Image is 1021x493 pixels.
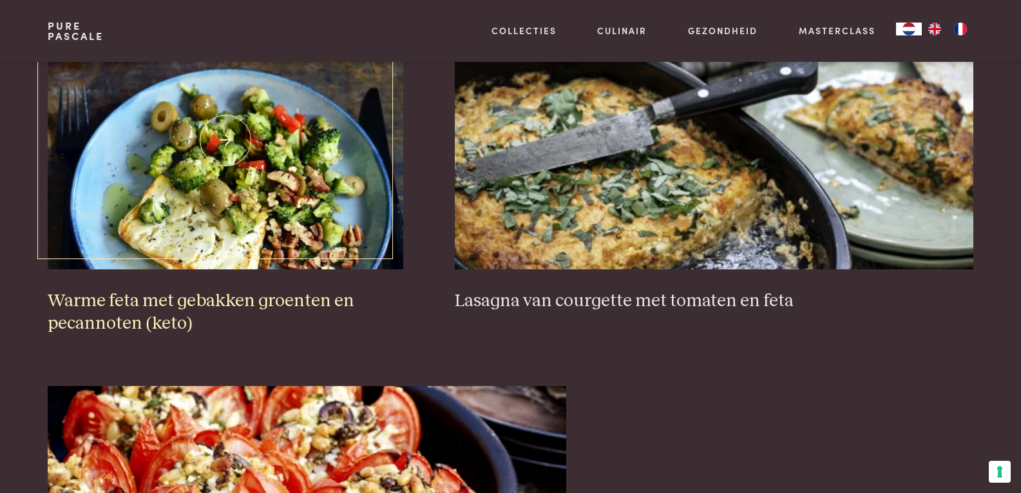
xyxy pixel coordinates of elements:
a: FR [948,23,973,35]
h3: Warme feta met gebakken groenten en pecannoten (keto) [48,290,403,334]
a: PurePascale [48,21,104,41]
h3: Lasagna van courgette met tomaten en feta [455,290,973,313]
a: Collecties [491,24,557,37]
a: Culinair [597,24,647,37]
img: Warme feta met gebakken groenten en pecannoten (keto) [48,12,403,269]
a: Masterclass [799,24,875,37]
aside: Language selected: Nederlands [896,23,973,35]
a: Warme feta met gebakken groenten en pecannoten (keto) Warme feta met gebakken groenten en pecanno... [48,12,403,334]
a: NL [896,23,922,35]
a: Lasagna van courgette met tomaten en feta Lasagna van courgette met tomaten en feta [455,12,973,312]
button: Uw voorkeuren voor toestemming voor trackingtechnologieën [989,461,1011,483]
img: Lasagna van courgette met tomaten en feta [455,12,973,269]
ul: Language list [922,23,973,35]
a: Gezondheid [688,24,758,37]
a: EN [922,23,948,35]
div: Language [896,23,922,35]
